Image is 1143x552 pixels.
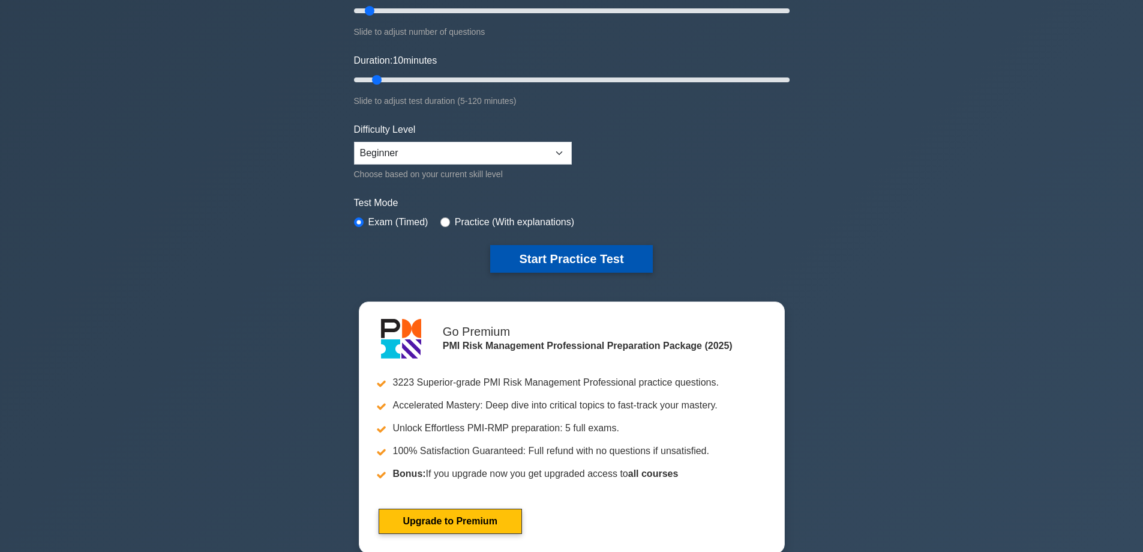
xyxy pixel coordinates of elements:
[490,245,652,273] button: Start Practice Test
[354,25,790,39] div: Slide to adjust number of questions
[392,55,403,65] span: 10
[455,215,574,229] label: Practice (With explanations)
[354,123,416,137] label: Difficulty Level
[354,196,790,210] label: Test Mode
[354,53,437,68] label: Duration: minutes
[354,94,790,108] div: Slide to adjust test duration (5-120 minutes)
[354,167,572,181] div: Choose based on your current skill level
[368,215,428,229] label: Exam (Timed)
[379,509,522,534] a: Upgrade to Premium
